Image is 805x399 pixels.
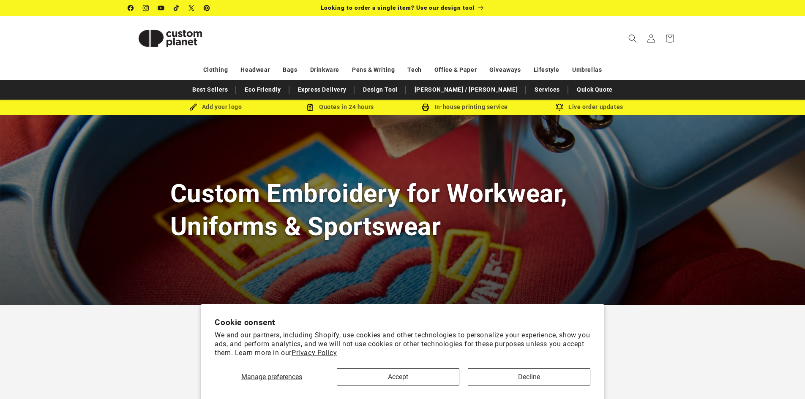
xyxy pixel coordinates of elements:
[170,177,635,242] h1: Custom Embroidery for Workwear, Uniforms & Sportswear
[188,82,232,97] a: Best Sellers
[292,349,337,357] a: Privacy Policy
[128,19,213,57] img: Custom Planet
[403,102,527,112] div: In-house printing service
[215,318,590,327] h2: Cookie consent
[321,4,475,11] span: Looking to order a single item? Use our design tool
[407,62,421,77] a: Tech
[352,62,395,77] a: Pens & Writing
[489,62,521,77] a: Giveaways
[278,102,403,112] div: Quotes in 24 hours
[310,62,339,77] a: Drinkware
[359,82,402,97] a: Design Tool
[527,102,652,112] div: Live order updates
[306,103,314,111] img: Order Updates Icon
[422,103,429,111] img: In-house printing
[241,373,302,381] span: Manage preferences
[240,62,270,77] a: Headwear
[215,331,590,357] p: We and our partners, including Shopify, use cookies and other technologies to personalize your ex...
[189,103,197,111] img: Brush Icon
[283,62,297,77] a: Bags
[530,82,564,97] a: Services
[125,16,216,60] a: Custom Planet
[534,62,559,77] a: Lifestyle
[337,368,459,385] button: Accept
[434,62,477,77] a: Office & Paper
[240,82,285,97] a: Eco Friendly
[556,103,563,111] img: Order updates
[153,102,278,112] div: Add your logo
[215,368,328,385] button: Manage preferences
[294,82,351,97] a: Express Delivery
[573,82,617,97] a: Quick Quote
[410,82,522,97] a: [PERSON_NAME] / [PERSON_NAME]
[572,62,602,77] a: Umbrellas
[203,62,228,77] a: Clothing
[468,368,590,385] button: Decline
[623,29,642,48] summary: Search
